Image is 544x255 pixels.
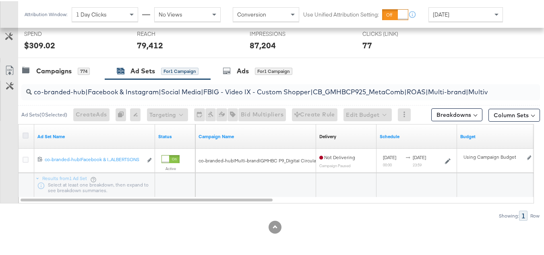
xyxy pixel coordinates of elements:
div: Ad Sets ( 0 Selected) [21,110,67,117]
div: Ads [237,65,249,75]
div: 774 [78,66,90,74]
button: Column Sets [488,108,540,120]
div: Delivery [319,132,336,139]
span: 1 Day Clicks [76,10,107,17]
span: No Views [159,10,182,17]
div: 0 [116,107,130,120]
span: Conversion [237,10,266,17]
sub: 23:59 [413,161,422,166]
sub: 00:00 [383,161,392,166]
a: Your campaign name. [199,132,313,139]
span: [DATE] [383,153,396,159]
div: 87,204 [250,38,276,50]
a: Shows when your Ad Set is scheduled to deliver. [380,132,454,139]
div: Showing: [498,212,519,218]
div: for 1 Campaign [255,66,292,74]
div: Campaigns [36,65,72,75]
span: [DATE] [413,153,426,159]
div: for 1 Campaign [161,66,199,74]
sub: Campaign Paused [319,162,351,167]
a: Shows the current budget of Ad Set. [460,132,534,139]
a: Your Ad Set name. [37,132,152,139]
a: co-branded-hub|Facebook & I...ALBERTSONS [45,155,143,164]
div: Using Campaign Budget [463,153,525,159]
button: Breakdowns [431,107,482,120]
span: CLICKS (LINK) [362,29,423,37]
span: Not Delivering [319,153,355,159]
div: Ad Sets [130,65,155,75]
span: SPEND [24,29,85,37]
a: Reflects the ability of your Ad Set to achieve delivery based on ad states, schedule and budget. [319,132,336,139]
div: Row [530,212,540,218]
span: IMPRESSIONS [250,29,310,37]
span: [DATE] [433,10,449,17]
div: co-branded-hub|Facebook & I...ALBERTSONS [45,155,143,162]
div: 79,412 [137,38,163,50]
span: REACH [137,29,197,37]
div: 1 [519,209,527,220]
label: Use Unified Attribution Setting: [303,10,379,17]
div: 77 [362,38,372,50]
label: Active [161,165,180,170]
a: Shows the current state of your Ad Set. [158,132,192,139]
input: Search Ad Set Name, ID or Objective [32,80,494,95]
div: Attribution Window: [24,10,68,16]
div: $309.02 [24,38,55,50]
